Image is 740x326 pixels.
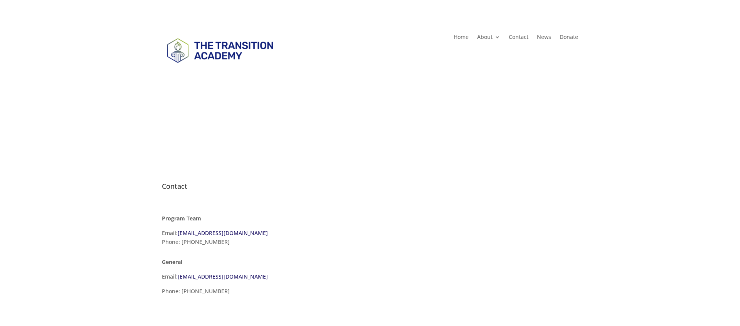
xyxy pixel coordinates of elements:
[162,258,182,266] strong: General
[162,31,277,69] img: TTA Brand_TTA Primary Logo_Horizontal_Light BG
[162,183,358,193] h4: Contact
[178,229,268,237] a: [EMAIL_ADDRESS][DOMAIN_NAME]
[162,272,358,287] p: Email:
[477,34,500,43] a: About
[537,34,551,43] a: News
[560,34,578,43] a: Donate
[454,34,469,43] a: Home
[162,287,358,301] p: Phone: [PHONE_NUMBER]
[178,273,268,280] a: [EMAIL_ADDRESS][DOMAIN_NAME]
[162,63,277,71] a: Logo-Noticias
[162,229,358,252] p: Email: Phone: [PHONE_NUMBER]
[509,34,528,43] a: Contact
[162,215,201,222] strong: Program Team
[253,91,487,98] span: Real World Learning and workforce development for high school students with disabilities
